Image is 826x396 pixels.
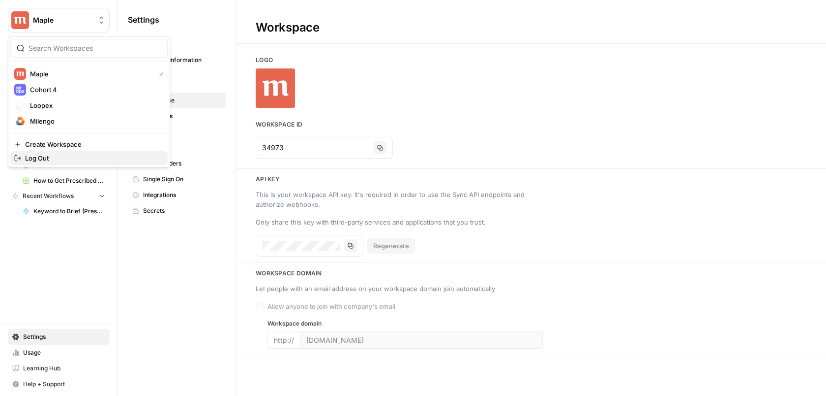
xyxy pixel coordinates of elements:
[236,20,339,35] div: Workspace
[30,116,160,126] span: Milengo
[256,217,531,227] div: Only share this key with third-party services and applications that you trust.
[128,156,226,171] a: API Providers
[128,93,226,108] a: Workspace
[14,115,26,127] img: Milengo Logo
[267,301,395,311] span: Allow anyone to join with company's email
[33,176,105,185] span: How to Get Prescribed for [Medication]
[236,56,826,65] h3: Logo
[143,206,221,215] span: Secrets
[10,151,168,165] a: Log Out
[8,361,110,376] a: Learning Hub
[25,139,160,149] span: Create Workspace
[373,241,409,251] span: Regenerate
[143,191,221,199] span: Integrations
[236,269,826,278] h3: Workspace Domain
[143,159,221,168] span: API Providers
[18,173,110,189] a: How to Get Prescribed for [Medication]
[256,302,264,310] input: Allow anyone to join with company's email
[128,52,226,68] a: Personal Information
[23,364,105,373] span: Learning Hub
[30,69,151,79] span: Maple
[23,380,105,389] span: Help + Support
[267,319,543,328] label: Workspace domain
[23,332,105,341] span: Settings
[236,175,826,184] h3: Api key
[143,128,221,136] span: Team
[256,284,531,294] div: Let people with an email address on your workspace domain join automatically
[14,84,26,96] img: Cohort 4 Logo
[236,120,826,129] h3: Workspace Id
[33,207,105,216] span: Keyword to Brief (Prescribed)
[143,112,221,121] span: Databases
[14,68,26,80] img: Maple Logo
[367,238,415,254] button: Regenerate
[143,143,221,152] span: Tags
[128,171,226,187] a: Single Sign On
[143,56,221,65] span: Personal Information
[14,99,26,111] img: Loopex Logo
[30,100,160,110] span: Loopex
[267,331,300,349] div: http://
[143,175,221,184] span: Single Sign On
[128,14,159,26] span: Settings
[256,190,531,209] div: This is your workspace API key. It's required in order to use the Sync API endpoints and authoriz...
[143,96,221,105] span: Workspace
[23,348,105,357] span: Usage
[128,140,226,156] a: Tags
[128,124,226,140] a: Team
[29,43,161,53] input: Search Workspaces
[23,192,74,200] span: Recent Workflows
[8,36,170,167] div: Workspace: Maple
[128,203,226,219] a: Secrets
[8,8,110,33] button: Workspace: Maple
[11,11,29,29] img: Maple Logo
[8,376,110,392] button: Help + Support
[8,345,110,361] a: Usage
[8,329,110,345] a: Settings
[128,108,226,124] a: Databases
[30,85,160,95] span: Cohort 4
[256,68,295,108] img: Company Logo
[33,15,92,25] span: Maple
[10,137,168,151] a: Create Workspace
[8,189,110,203] button: Recent Workflows
[25,153,160,163] span: Log Out
[18,203,110,219] a: Keyword to Brief (Prescribed)
[128,187,226,203] a: Integrations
